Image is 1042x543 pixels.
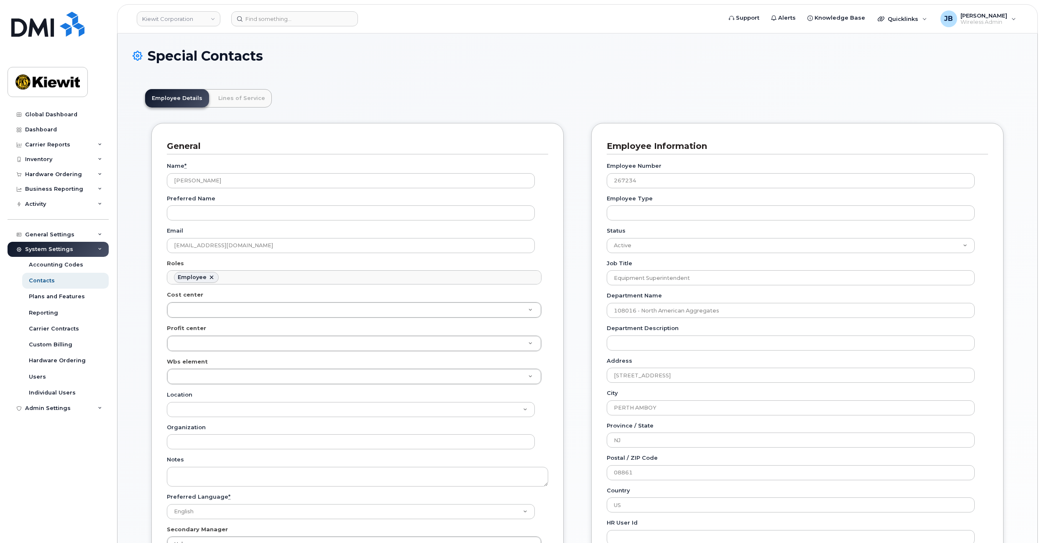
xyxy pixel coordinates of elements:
label: Department Description [607,324,679,332]
label: Preferred Language [167,493,230,501]
div: Employee [178,274,207,281]
label: Address [607,357,632,365]
label: Wbs element [167,358,208,366]
label: Country [607,487,630,494]
label: Profit center [167,324,206,332]
label: Province / State [607,422,654,430]
label: Job Title [607,259,632,267]
label: Location [167,391,192,399]
abbr: required [184,162,186,169]
h1: Special Contacts [133,49,1022,63]
label: Preferred Name [167,195,215,202]
label: Status [607,227,626,235]
a: Lines of Service [212,89,272,108]
label: Employee Number [607,162,661,170]
label: Email [167,227,183,235]
h3: General [167,141,542,152]
label: City [607,389,618,397]
label: Organization [167,423,206,431]
h3: Employee Information [607,141,982,152]
label: Department Name [607,292,662,300]
label: Name [167,162,186,170]
label: Employee Type [607,195,653,202]
label: Roles [167,259,184,267]
label: HR user id [607,519,638,527]
label: Postal / ZIP Code [607,454,658,462]
abbr: required [228,493,230,500]
label: Cost center [167,291,203,299]
a: Employee Details [145,89,209,108]
label: Secondary Manager [167,525,228,533]
label: Notes [167,456,184,464]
